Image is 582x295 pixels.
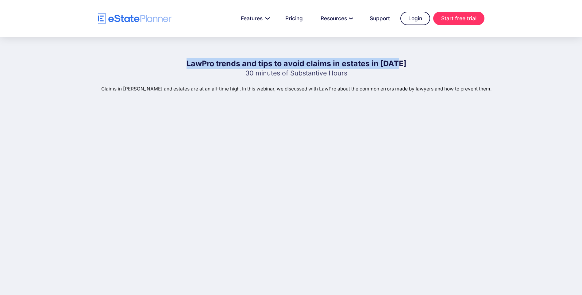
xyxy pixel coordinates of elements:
a: home [98,13,172,24]
a: Pricing [278,12,310,25]
a: Support [362,12,397,25]
p: 30 minutes of Substantive Hours [187,69,406,77]
a: Features [233,12,275,25]
h1: LawPro trends and tips to avoid claims in estates in [DATE] [187,58,406,69]
a: Login [400,12,430,25]
p: Claims in [PERSON_NAME] and estates are at an all-time high. In this webinar, we discussed with L... [101,85,491,92]
a: Start free trial [433,12,484,25]
a: Resources [313,12,359,25]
